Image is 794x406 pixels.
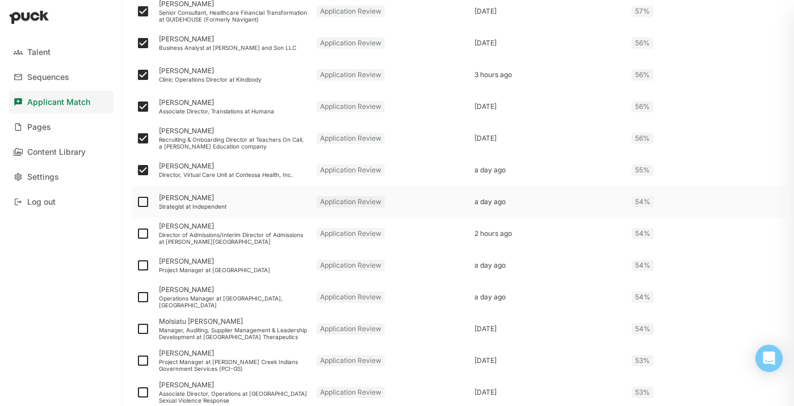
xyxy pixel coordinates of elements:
[474,230,623,238] div: 2 hours ago
[9,116,114,138] a: Pages
[9,141,114,163] a: Content Library
[159,381,308,389] div: [PERSON_NAME]
[632,228,654,239] div: 54%
[474,71,623,79] div: 3 hours ago
[159,295,308,308] div: Operations Manager at [GEOGRAPHIC_DATA], [GEOGRAPHIC_DATA]
[474,388,623,396] div: [DATE]
[317,133,385,144] div: Application Review
[632,6,653,17] div: 57%
[317,6,385,17] div: Application Review
[474,39,623,47] div: [DATE]
[27,48,51,57] div: Talent
[159,171,308,178] div: Director, Virtual Care Unit at Contessa Health, Inc.
[317,260,385,271] div: Application Review
[159,99,308,107] div: [PERSON_NAME]
[474,261,623,269] div: a day ago
[27,172,59,182] div: Settings
[159,136,308,150] div: Recruiting & Onboarding Director at Teachers On Call, a [PERSON_NAME] Education company
[159,358,308,372] div: Project Manager at [PERSON_NAME] Creek Indians Government Services (PCI-GS)
[474,357,623,365] div: [DATE]
[474,166,623,174] div: a day ago
[9,66,114,88] a: Sequences
[317,37,385,49] div: Application Review
[27,73,69,82] div: Sequences
[317,69,385,81] div: Application Review
[27,197,56,207] div: Log out
[632,164,653,176] div: 55%
[159,162,308,170] div: [PERSON_NAME]
[474,134,623,142] div: [DATE]
[159,108,308,115] div: Associate Director, Translations at Humana
[474,103,623,111] div: [DATE]
[632,196,654,208] div: 54%
[632,355,653,366] div: 53%
[632,260,654,271] div: 54%
[632,387,653,398] div: 53%
[632,133,653,144] div: 56%
[159,194,308,202] div: [PERSON_NAME]
[474,293,623,301] div: a day ago
[474,7,623,15] div: [DATE]
[317,164,385,176] div: Application Review
[159,35,308,43] div: [PERSON_NAME]
[317,355,385,366] div: Application Review
[632,291,654,303] div: 54%
[159,267,308,273] div: Project Manager at [GEOGRAPHIC_DATA]
[317,387,385,398] div: Application Review
[159,349,308,357] div: [PERSON_NAME]
[159,257,308,265] div: [PERSON_NAME]
[317,291,385,303] div: Application Review
[317,101,385,112] div: Application Review
[9,166,114,188] a: Settings
[9,91,114,113] a: Applicant Match
[632,101,653,112] div: 56%
[27,98,90,107] div: Applicant Match
[27,122,51,132] div: Pages
[159,222,308,230] div: [PERSON_NAME]
[317,228,385,239] div: Application Review
[159,231,308,245] div: Director of Admissions/Interim Director of Admissions at [PERSON_NAME][GEOGRAPHIC_DATA]
[632,69,653,81] div: 56%
[317,196,385,208] div: Application Review
[159,203,308,210] div: Strategist at Independent
[159,76,308,83] div: Clinic Operations Director at Kindbody
[474,325,623,333] div: [DATE]
[159,9,308,23] div: Senior Consultant, Healthcare Financial Transformation at GUIDEHOUSE (Formerly Navigant)
[632,323,654,335] div: 54%
[9,41,114,64] a: Talent
[27,147,86,157] div: Content Library
[474,198,623,206] div: a day ago
[159,67,308,75] div: [PERSON_NAME]
[317,323,385,335] div: Application Review
[159,127,308,135] div: [PERSON_NAME]
[755,345,783,372] div: Open Intercom Messenger
[159,390,308,404] div: Associate Director, Operations at [GEOGRAPHIC_DATA] Sexual Violence Response
[159,44,308,51] div: Business Analyst at [PERSON_NAME] and Son LLC
[632,37,653,49] div: 56%
[159,318,308,325] div: Molsiatu [PERSON_NAME]
[159,327,308,340] div: Manager, Auditing, Supplier Management & Leadership Development at [GEOGRAPHIC_DATA] Therapeutics
[159,286,308,294] div: [PERSON_NAME]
